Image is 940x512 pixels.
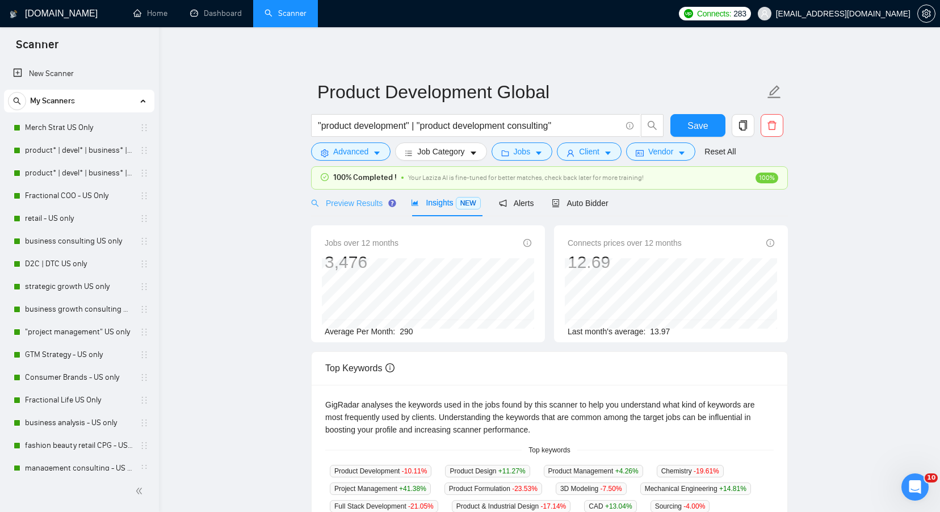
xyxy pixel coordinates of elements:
span: caret-down [604,149,612,157]
span: holder [140,146,149,155]
span: My Scanners [30,90,75,112]
span: holder [140,464,149,473]
div: 3,476 [325,251,398,273]
span: caret-down [373,149,381,157]
span: Product Design [445,465,530,477]
span: copy [732,120,754,131]
a: homeHome [133,9,167,18]
span: holder [140,237,149,246]
a: Reset All [704,145,736,158]
span: Save [687,119,708,133]
a: New Scanner [13,62,145,85]
span: 100% [756,173,778,183]
span: Top keywords [522,445,577,456]
a: setting [917,9,935,18]
a: D2C | DTC US only [25,253,133,275]
span: -4.00 % [683,502,705,510]
span: caret-down [535,149,543,157]
span: 290 [400,327,413,336]
span: holder [140,214,149,223]
span: holder [140,259,149,268]
span: Scanner [7,36,68,60]
a: fashion beauty retail CPG - US only [25,434,133,457]
span: +41.38 % [399,485,426,493]
span: info-circle [626,122,633,129]
span: Job Category [417,145,464,158]
span: search [641,120,663,131]
a: product* | devel* | business* | strategy* | retail* - [DEMOGRAPHIC_DATA] ONLY EXPERT [25,139,133,162]
a: Consumer Brands - US only [25,366,133,389]
button: search [8,92,26,110]
button: copy [732,114,754,137]
span: Your Laziza AI is fine-tuned for better matches, check back later for more training! [408,174,644,182]
span: +11.27 % [498,467,526,475]
span: holder [140,169,149,178]
span: folder [501,149,509,157]
a: Fractional COO - US Only [25,184,133,207]
img: upwork-logo.png [684,9,693,18]
button: search [641,114,664,137]
span: Average Per Month: [325,327,395,336]
span: holder [140,396,149,405]
a: "project management" US only [25,321,133,343]
span: +14.81 % [719,485,746,493]
span: holder [140,418,149,427]
span: holder [140,328,149,337]
span: search [9,97,26,105]
span: user [566,149,574,157]
span: Project Management [330,482,431,495]
span: double-left [135,485,146,497]
span: search [311,199,319,207]
iframe: Intercom live chat [901,473,929,501]
span: Vendor [648,145,673,158]
span: Client [579,145,599,158]
span: Product Formulation [444,482,542,495]
span: +4.26 % [615,467,639,475]
span: Mechanical Engineering [640,482,751,495]
div: Tooltip anchor [387,198,397,208]
button: setting [917,5,935,23]
span: -19.61 % [694,467,719,475]
span: Jobs over 12 months [325,237,398,249]
input: Scanner name... [317,78,765,106]
span: setting [918,9,935,18]
span: info-circle [523,239,531,247]
span: Alerts [499,199,534,208]
span: info-circle [766,239,774,247]
a: retail - US only [25,207,133,230]
img: logo [10,5,18,23]
a: GTM Strategy - US only [25,343,133,366]
span: -10.11 % [402,467,427,475]
span: 10 [925,473,938,482]
span: Preview Results [311,199,393,208]
button: idcardVendorcaret-down [626,142,695,161]
span: holder [140,373,149,382]
span: 13.97 [650,327,670,336]
span: notification [499,199,507,207]
span: holder [140,350,149,359]
a: business consulting US only [25,230,133,253]
span: info-circle [385,363,395,372]
span: holder [140,191,149,200]
span: 3D Modeling [556,482,627,495]
div: GigRadar analyses the keywords used in the jobs found by this scanner to help you understand what... [325,398,774,436]
span: robot [552,199,560,207]
span: edit [767,85,782,99]
span: holder [140,282,149,291]
span: -21.05 % [408,502,434,510]
span: bars [405,149,413,157]
div: Top Keywords [325,352,774,384]
a: management consulting - US only [25,457,133,480]
span: Connects: [697,7,731,20]
div: 12.69 [568,251,682,273]
span: Jobs [514,145,531,158]
button: Save [670,114,725,137]
span: holder [140,305,149,314]
a: Merch Strat US Only [25,116,133,139]
span: Connects prices over 12 months [568,237,682,249]
span: Product Management [544,465,643,477]
a: business analysis - US only [25,412,133,434]
span: Product Development [330,465,431,477]
span: -17.14 % [541,502,566,510]
span: area-chart [411,199,419,207]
